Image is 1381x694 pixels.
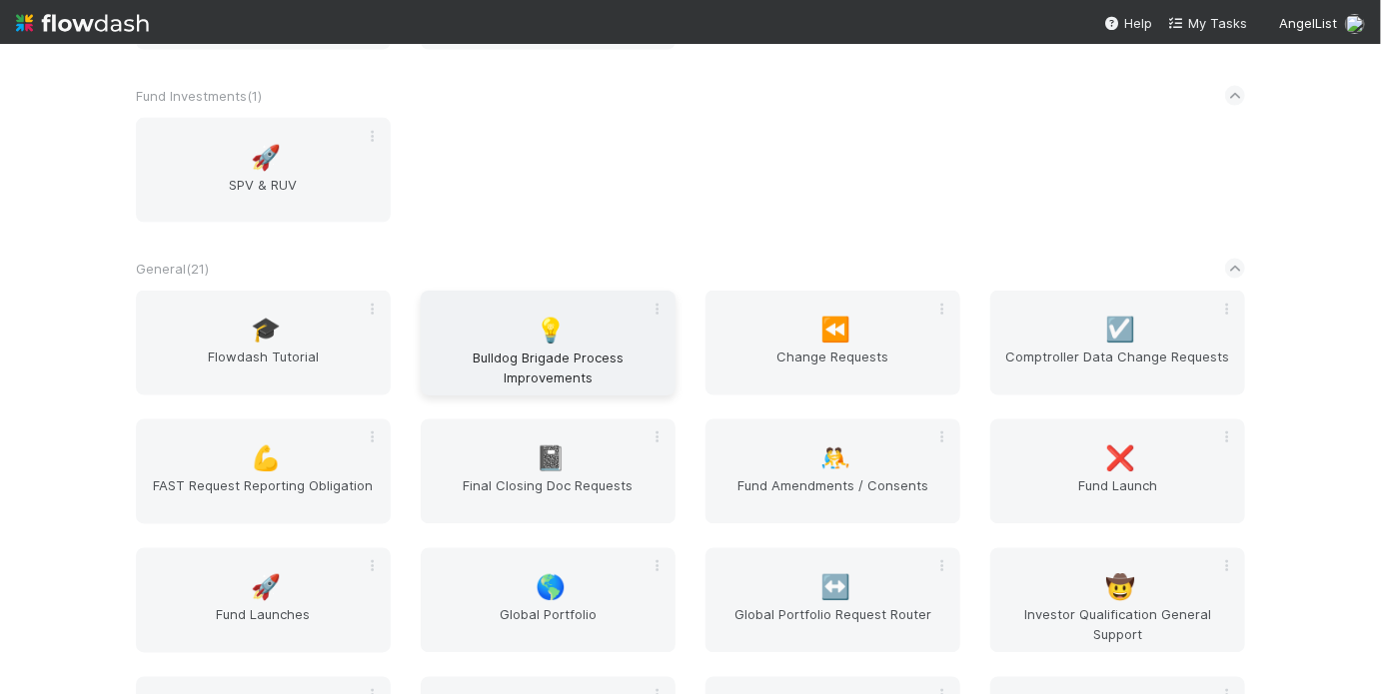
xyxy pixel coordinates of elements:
[1345,14,1365,34] img: avatar_768cd48b-9260-4103-b3ef-328172ae0546.png
[705,548,960,653] a: ↔️Global Portfolio Request Router
[144,175,383,215] span: SPV & RUV
[998,347,1237,387] span: Comptroller Data Change Requests
[429,605,668,645] span: Global Portfolio
[421,548,676,653] a: 🌎Global Portfolio
[16,6,149,40] img: logo-inverted-e16ddd16eac7371096b0.svg
[1106,318,1136,344] span: ☑️
[537,446,567,472] span: 📓
[990,548,1245,653] a: 🤠Investor Qualification General Support
[821,318,851,344] span: ⏪
[252,575,282,601] span: 🚀
[713,605,952,645] span: Global Portfolio Request Router
[144,476,383,516] span: FAST Request Reporting Obligation
[998,476,1237,516] span: Fund Launch
[713,476,952,516] span: Fund Amendments / Consents
[252,318,282,344] span: 🎓
[136,548,391,653] a: 🚀Fund Launches
[1104,13,1152,33] div: Help
[136,88,262,104] span: Fund Investments ( 1 )
[421,419,676,524] a: 📓Final Closing Doc Requests
[1106,575,1136,601] span: 🤠
[1106,446,1136,472] span: ❌
[821,446,851,472] span: 🤼
[136,419,391,524] a: 💪FAST Request Reporting Obligation
[713,347,952,387] span: Change Requests
[429,347,668,387] span: Bulldog Brigade Process Improvements
[537,318,567,344] span: 💡
[705,291,960,395] a: ⏪Change Requests
[990,291,1245,395] a: ☑️Comptroller Data Change Requests
[990,419,1245,524] a: ❌Fund Launch
[252,446,282,472] span: 💪
[705,419,960,524] a: 🤼Fund Amendments / Consents
[144,347,383,387] span: Flowdash Tutorial
[136,291,391,395] a: 🎓Flowdash Tutorial
[1168,15,1247,31] span: My Tasks
[252,145,282,171] span: 🚀
[421,291,676,395] a: 💡Bulldog Brigade Process Improvements
[821,575,851,601] span: ↔️
[144,605,383,645] span: Fund Launches
[136,261,209,277] span: General ( 21 )
[136,118,391,223] a: 🚀SPV & RUV
[998,605,1237,645] span: Investor Qualification General Support
[429,476,668,516] span: Final Closing Doc Requests
[1279,15,1337,31] span: AngelList
[1168,13,1247,33] a: My Tasks
[537,575,567,601] span: 🌎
